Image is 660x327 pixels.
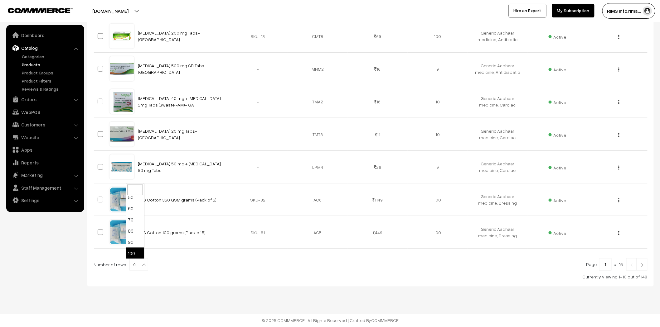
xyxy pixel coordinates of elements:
[468,118,527,151] td: Generic Aadhaar medicine, Cardiac
[408,20,468,53] td: 100
[468,183,527,216] td: Generic Aadhaar medicine, Dressing
[8,157,82,168] a: Reports
[348,151,408,183] td: 26
[408,216,468,249] td: 100
[639,263,645,267] img: Right
[619,100,619,104] img: Menu
[408,151,468,183] td: 9
[288,20,348,53] td: CMT8
[586,262,597,267] span: Page
[408,183,468,216] td: 100
[8,6,62,14] a: COMMMERCE
[126,192,144,203] li: 50
[8,182,82,193] a: Staff Management
[228,216,288,249] td: SKU-81
[228,183,288,216] td: SKU-82
[130,258,148,271] span: 10
[371,318,399,323] a: COMMMERCE
[70,3,150,19] button: [DOMAIN_NAME]
[549,228,566,236] span: Active
[552,4,594,17] a: My Subscription
[468,53,527,85] td: Generic Aadhaar medicine, Antidiabetic
[348,216,408,249] td: 449
[126,214,144,225] li: 70
[288,85,348,118] td: TMA2
[549,97,566,106] span: Active
[348,118,408,151] td: 11
[94,274,648,280] div: Currently viewing 1-10 out of 148
[408,118,468,151] td: 10
[138,96,221,107] a: [MEDICAL_DATA] 40 mg + [MEDICAL_DATA] 5mg Tabs (Swastel-AM)- GA
[228,118,288,151] td: -
[509,4,546,17] a: Hire an Expert
[20,61,82,68] a: Products
[348,183,408,216] td: 1149
[549,130,566,138] span: Active
[8,42,82,54] a: Catalog
[138,63,207,75] a: [MEDICAL_DATA] 500 mg SR Tabs- [GEOGRAPHIC_DATA]
[228,151,288,183] td: -
[619,68,619,72] img: Menu
[549,32,566,40] span: Active
[348,53,408,85] td: 16
[138,128,197,140] a: [MEDICAL_DATA] 20 mg Tabs- [GEOGRAPHIC_DATA]
[8,107,82,118] a: WebPOS
[619,198,619,202] img: Menu
[602,3,655,19] button: RIMS info.rims…
[20,86,82,92] a: Reviews & Ratings
[8,94,82,105] a: Orders
[8,132,82,143] a: Website
[468,85,527,118] td: Generic Aadhaar medicine, Cardiac
[138,30,200,42] a: [MEDICAL_DATA] 200 mg Tabs- [GEOGRAPHIC_DATA]
[468,20,527,53] td: Generic Aadhaar medicine, Antibiotic
[288,151,348,183] td: LPM4
[614,262,623,267] span: of 15
[8,30,82,41] a: Dashboard
[94,261,126,268] span: Number of rows
[8,169,82,181] a: Marketing
[288,183,348,216] td: AC6
[20,53,82,60] a: Categories
[408,85,468,118] td: 10
[643,6,652,16] img: user
[138,197,217,202] a: ABS Cotton 350 GSM grams (Pack of 5)
[8,195,82,206] a: Settings
[126,236,144,248] li: 90
[408,53,468,85] td: 9
[629,263,634,267] img: Left
[129,258,148,271] span: 10
[619,133,619,137] img: Menu
[549,196,566,204] span: Active
[619,35,619,39] img: Menu
[20,78,82,84] a: Product Filters
[138,230,206,235] a: ABS Cotton 100 grams (Pack of 5)
[20,69,82,76] a: Product Groups
[126,225,144,236] li: 80
[348,85,408,118] td: 16
[8,119,82,130] a: Customers
[228,85,288,118] td: -
[126,248,144,259] li: 100
[8,144,82,155] a: Apps
[228,53,288,85] td: -
[8,8,73,13] img: COMMMERCE
[126,203,144,214] li: 60
[138,161,221,173] a: [MEDICAL_DATA] 50 mg + [MEDICAL_DATA] 50 mg Tabs
[549,65,566,73] span: Active
[549,163,566,171] span: Active
[348,20,408,53] td: 69
[288,53,348,85] td: MHM2
[468,216,527,249] td: Generic Aadhaar medicine, Dressing
[228,20,288,53] td: SKU-13
[468,151,527,183] td: Generic Aadhaar medicine, Cardiac
[288,118,348,151] td: TMT3
[288,216,348,249] td: AC5
[619,231,619,235] img: Menu
[619,166,619,170] img: Menu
